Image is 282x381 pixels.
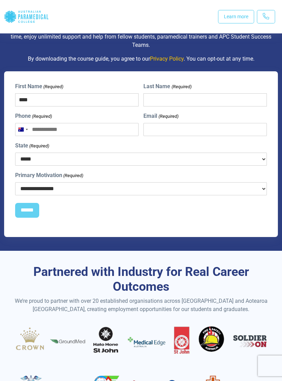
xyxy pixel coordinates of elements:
div: Australian Paramedical College [4,6,49,28]
span: (Required) [171,83,192,90]
span: (Required) [29,143,50,150]
label: Email [143,112,178,120]
span: (Required) [32,113,52,120]
p: We’re proud to partner with over 20 established organisations across [GEOGRAPHIC_DATA] and Aotear... [4,297,278,313]
a: Learn more [218,10,254,23]
label: Phone [15,112,52,120]
p: Begin your research by discovering more about which course suits your career goals. Study online ... [4,24,278,49]
h3: Partnered with Industry for Real Career Outcomes [4,265,278,294]
a: Privacy Policy [150,55,184,62]
label: Last Name [143,82,191,91]
span: (Required) [63,172,84,179]
span: (Required) [43,83,64,90]
label: First Name [15,82,63,91]
label: Primary Motivation [15,171,83,179]
p: By downloading the course guide, you agree to our . You can opt-out at any time. [4,55,278,63]
label: State [15,142,49,150]
button: Selected country [15,123,30,136]
span: (Required) [158,113,178,120]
